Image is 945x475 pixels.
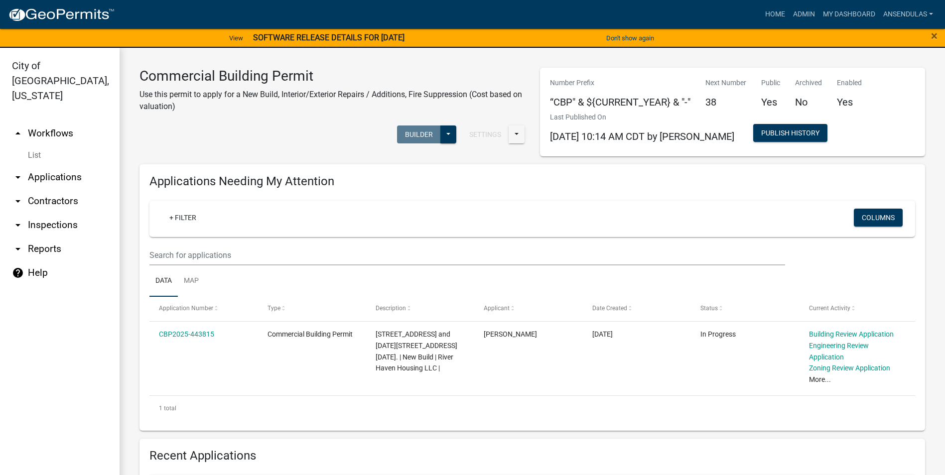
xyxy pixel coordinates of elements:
[931,30,938,42] button: Close
[149,297,258,321] datatable-header-cell: Application Number
[258,297,366,321] datatable-header-cell: Type
[159,305,213,312] span: Application Number
[12,219,24,231] i: arrow_drop_down
[550,96,690,108] h5: “CBP" & ${CURRENT_YEAR} & "-"
[592,330,613,338] span: 07/01/2025
[474,297,582,321] datatable-header-cell: Applicant
[700,305,718,312] span: Status
[149,245,785,265] input: Search for applications
[149,265,178,297] a: Data
[761,96,780,108] h5: Yes
[809,330,894,338] a: Building Review Application
[809,375,831,383] a: More...
[225,30,247,46] a: View
[879,5,937,24] a: ansendulas
[809,305,850,312] span: Current Activity
[837,78,862,88] p: Enabled
[583,297,691,321] datatable-header-cell: Date Created
[795,96,822,108] h5: No
[753,129,827,137] wm-modal-confirm: Workflow Publish History
[550,78,690,88] p: Number Prefix
[837,96,862,108] h5: Yes
[366,297,474,321] datatable-header-cell: Description
[761,78,780,88] p: Public
[12,171,24,183] i: arrow_drop_down
[149,174,915,189] h4: Applications Needing My Attention
[253,33,405,42] strong: SOFTWARE RELEASE DETAILS FOR [DATE]
[461,125,509,143] button: Settings
[691,297,799,321] datatable-header-cell: Status
[705,96,746,108] h5: 38
[376,330,457,372] span: 1800 North Highland Avenue and 1425-1625 Maplewood Drive. | New Build | River Haven Housing LLC |
[800,297,908,321] datatable-header-cell: Current Activity
[139,89,525,113] p: Use this permit to apply for a New Build, Interior/Exterior Repairs / Additions, Fire Suppression...
[809,342,869,361] a: Engineering Review Application
[268,330,353,338] span: Commercial Building Permit
[484,305,510,312] span: Applicant
[12,267,24,279] i: help
[592,305,627,312] span: Date Created
[12,243,24,255] i: arrow_drop_down
[700,330,736,338] span: In Progress
[705,78,746,88] p: Next Number
[819,5,879,24] a: My Dashboard
[484,330,537,338] span: Dean Madagan
[12,195,24,207] i: arrow_drop_down
[761,5,789,24] a: Home
[159,330,214,338] a: CBP2025-443815
[795,78,822,88] p: Archived
[397,125,441,143] button: Builder
[161,209,204,227] a: + Filter
[931,29,938,43] span: ×
[789,5,819,24] a: Admin
[268,305,280,312] span: Type
[550,112,734,122] p: Last Published On
[602,30,658,46] button: Don't show again
[178,265,205,297] a: Map
[753,124,827,142] button: Publish History
[550,130,734,142] span: [DATE] 10:14 AM CDT by [PERSON_NAME]
[376,305,406,312] span: Description
[149,449,915,463] h4: Recent Applications
[139,68,525,85] h3: Commercial Building Permit
[12,127,24,139] i: arrow_drop_up
[854,209,903,227] button: Columns
[149,396,915,421] div: 1 total
[809,364,890,372] a: Zoning Review Application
